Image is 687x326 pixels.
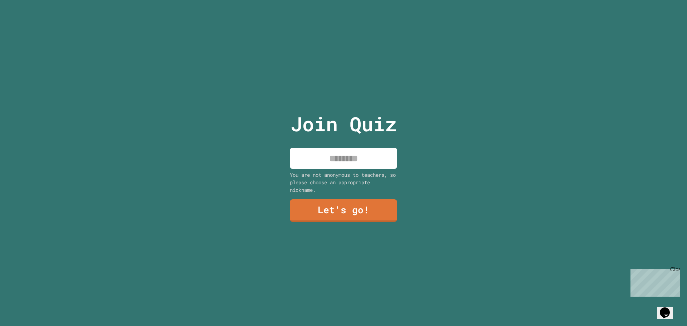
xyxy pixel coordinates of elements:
[3,3,49,45] div: Chat with us now!Close
[290,199,397,222] a: Let's go!
[628,266,680,297] iframe: chat widget
[657,297,680,319] iframe: chat widget
[291,109,397,139] p: Join Quiz
[290,171,397,194] div: You are not anonymous to teachers, so please choose an appropriate nickname.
